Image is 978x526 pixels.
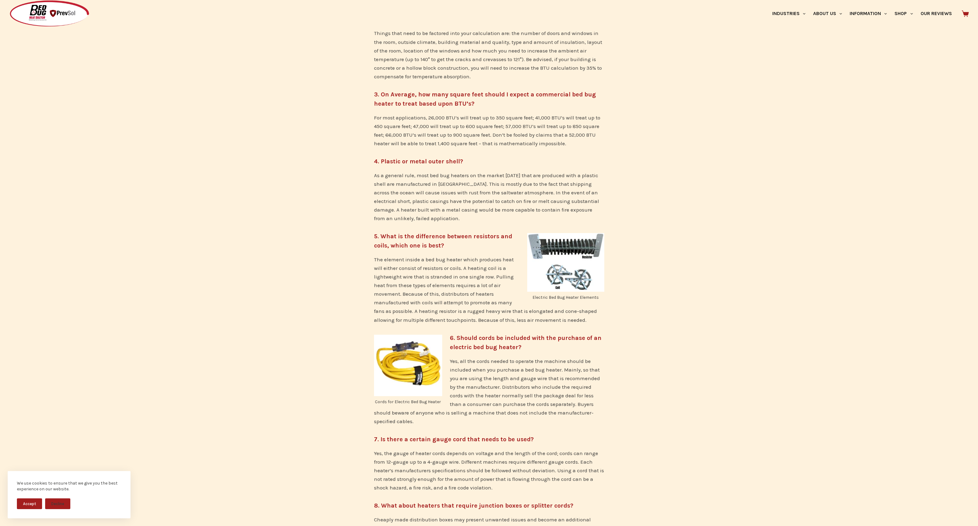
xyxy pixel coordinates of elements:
p: As a general rule, most bed bug heaters on the market [DATE] that are produced with a plastic she... [374,171,604,223]
button: Decline [45,498,70,509]
figcaption: Electric Bed Bug Heater Elements [527,294,604,301]
h5: 7. Is there a certain gauge cord that needs to be used? [374,435,604,444]
h5: 5. What is the difference between resistors and coils, which one is best? [374,232,604,250]
figcaption: Cords for Electric Bed Bug Heater [374,398,442,405]
div: We use cookies to ensure that we give you the best experience on our website. [17,480,121,492]
p: Yes, the gauge of heater cords depends on voltage and the length of the cord; cords can range fro... [374,449,604,492]
h5: 8. What about heaters that require junction boxes or splitter cords? [374,501,604,510]
button: Open LiveChat chat widget [5,2,23,21]
p: The element inside a bed bug heater which produces heat will either consist of resistors or coils... [374,255,604,324]
img: Electric Bed Bug Heater Elements, Coils, Resistor [527,233,604,292]
h5: 4. Plastic or metal outer shell? [374,157,604,166]
button: Accept [17,498,42,509]
h5: 6. Should cords be included with the purchase of an electric bed bug heater? [374,333,604,352]
h5: 3. On Average, how many square feet should I expect a commercial bed bug heater to treat based up... [374,90,604,108]
p: Things that need to be factored into your calculation are: the number of doors and windows in the... [374,29,604,80]
img: Electric Bed Bug Heater, Cords, Accessories for Electric Bed Bug Heaters [374,335,442,396]
p: For most applications, 26,000 BTU’s will treat up to 350 square feet; 41,000 BTU’s will treat up ... [374,113,604,148]
p: Yes, all the cords needed to operate the machine should be included when you purchase a bed bug h... [374,357,604,426]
